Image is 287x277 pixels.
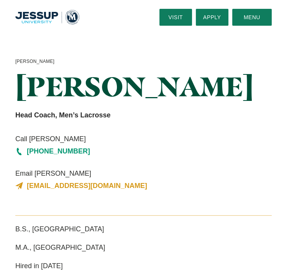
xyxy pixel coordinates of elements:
a: [EMAIL_ADDRESS][DOMAIN_NAME] [15,180,272,192]
a: Apply [196,9,228,26]
p: Hired in [DATE] [15,260,272,272]
button: Menu [232,9,272,26]
strong: Head Coach, Men’s Lacrosse [15,111,110,119]
a: Home [15,10,79,24]
h1: [PERSON_NAME] [15,72,272,101]
a: [PERSON_NAME] [15,58,54,66]
p: B.S., [GEOGRAPHIC_DATA] [15,223,272,235]
img: Multnomah University Logo [15,10,79,24]
span: Call [PERSON_NAME] [15,133,272,145]
p: M.A., [GEOGRAPHIC_DATA] [15,241,272,254]
a: Visit [159,9,192,26]
a: [PHONE_NUMBER] [15,145,272,157]
span: Email [PERSON_NAME] [15,167,272,180]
